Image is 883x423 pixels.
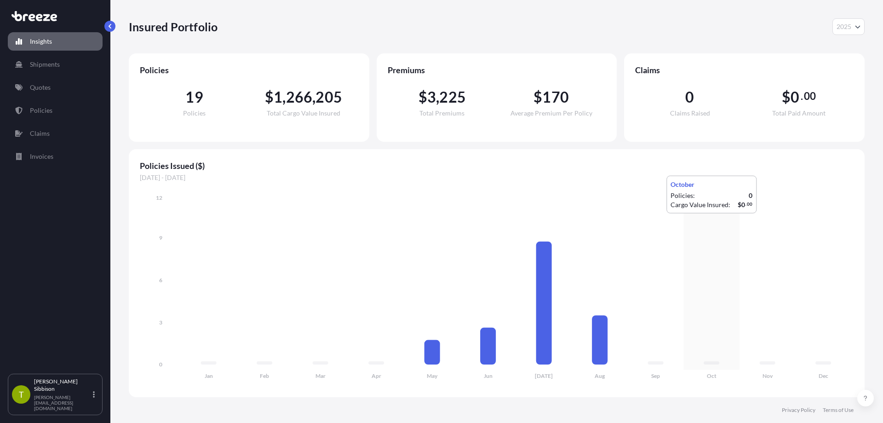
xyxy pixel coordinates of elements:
[129,19,218,34] p: Insured Portfolio
[205,372,213,379] tspan: Jan
[837,22,851,31] span: 2025
[763,372,773,379] tspan: Nov
[8,32,103,51] a: Insights
[372,372,381,379] tspan: Apr
[30,152,53,161] p: Invoices
[651,372,660,379] tspan: Sep
[791,90,799,104] span: 0
[34,394,91,411] p: [PERSON_NAME][EMAIL_ADDRESS][DOMAIN_NAME]
[30,60,60,69] p: Shipments
[30,106,52,115] p: Policies
[282,90,286,104] span: ,
[804,93,816,100] span: 00
[8,124,103,143] a: Claims
[159,361,162,368] tspan: 0
[19,390,24,399] span: T
[156,194,162,201] tspan: 12
[159,277,162,284] tspan: 6
[819,372,828,379] tspan: Dec
[533,90,542,104] span: $
[274,90,282,104] span: 1
[707,372,717,379] tspan: Oct
[185,90,203,104] span: 19
[34,378,91,393] p: [PERSON_NAME] Sibbison
[685,90,694,104] span: 0
[801,93,803,100] span: .
[8,78,103,97] a: Quotes
[823,406,854,414] a: Terms of Use
[30,129,50,138] p: Claims
[419,90,427,104] span: $
[260,372,269,379] tspan: Feb
[140,64,358,75] span: Policies
[30,83,51,92] p: Quotes
[315,372,326,379] tspan: Mar
[159,234,162,241] tspan: 9
[267,110,340,116] span: Total Cargo Value Insured
[419,110,464,116] span: Total Premiums
[183,110,206,116] span: Policies
[8,55,103,74] a: Shipments
[286,90,313,104] span: 266
[427,90,436,104] span: 3
[8,101,103,120] a: Policies
[510,110,592,116] span: Average Premium Per Policy
[439,90,466,104] span: 225
[535,372,553,379] tspan: [DATE]
[265,90,274,104] span: $
[670,110,710,116] span: Claims Raised
[436,90,439,104] span: ,
[635,64,854,75] span: Claims
[782,406,815,414] a: Privacy Policy
[427,372,438,379] tspan: May
[782,90,791,104] span: $
[542,90,569,104] span: 170
[388,64,606,75] span: Premiums
[484,372,493,379] tspan: Jun
[832,18,865,35] button: Year Selector
[159,319,162,326] tspan: 3
[30,37,52,46] p: Insights
[772,110,826,116] span: Total Paid Amount
[595,372,605,379] tspan: Aug
[140,160,854,171] span: Policies Issued ($)
[312,90,315,104] span: ,
[315,90,342,104] span: 205
[140,173,854,182] span: [DATE] - [DATE]
[8,147,103,166] a: Invoices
